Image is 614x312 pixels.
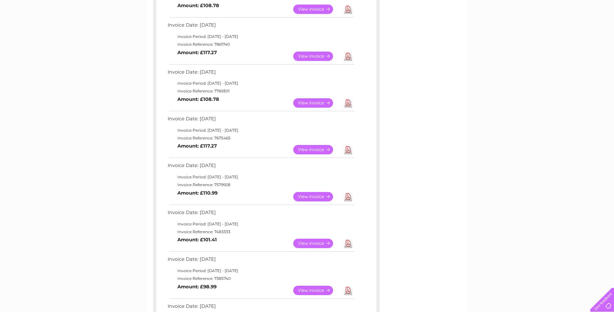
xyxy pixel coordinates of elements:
[177,96,219,102] b: Amount: £108.78
[166,181,355,189] td: Invoice Reference: 7579928
[177,50,217,55] b: Amount: £117.27
[166,173,355,181] td: Invoice Period: [DATE] - [DATE]
[558,28,567,32] a: Blog
[166,161,355,173] td: Invoice Date: [DATE]
[344,52,352,61] a: Download
[293,52,341,61] a: View
[177,237,217,243] b: Amount: £101.41
[166,228,355,236] td: Invoice Reference: 7483333
[166,255,355,267] td: Invoice Date: [DATE]
[177,284,217,290] b: Amount: £98.99
[293,98,341,108] a: View
[293,192,341,201] a: View
[293,286,341,295] a: View
[166,267,355,275] td: Invoice Period: [DATE] - [DATE]
[344,145,352,154] a: Download
[492,3,537,11] a: 0333 014 3131
[344,192,352,201] a: Download
[344,98,352,108] a: Download
[166,208,355,220] td: Invoice Date: [DATE]
[177,190,218,196] b: Amount: £110.99
[166,79,355,87] td: Invoice Period: [DATE] - [DATE]
[154,4,460,31] div: Clear Business is a trading name of Verastar Limited (registered in [GEOGRAPHIC_DATA] No. 3667643...
[166,68,355,80] td: Invoice Date: [DATE]
[516,28,530,32] a: Energy
[166,41,355,48] td: Invoice Reference: 7861740
[177,3,219,8] b: Amount: £108.78
[293,145,341,154] a: View
[166,33,355,41] td: Invoice Period: [DATE] - [DATE]
[166,21,355,33] td: Invoice Date: [DATE]
[293,239,341,248] a: View
[177,143,217,149] b: Amount: £117.27
[21,17,54,37] img: logo.png
[344,286,352,295] a: Download
[571,28,587,32] a: Contact
[166,114,355,126] td: Invoice Date: [DATE]
[166,220,355,228] td: Invoice Period: [DATE] - [DATE]
[593,28,608,32] a: Log out
[166,134,355,142] td: Invoice Reference: 7675465
[344,239,352,248] a: Download
[344,5,352,14] a: Download
[166,126,355,134] td: Invoice Period: [DATE] - [DATE]
[166,87,355,95] td: Invoice Reference: 7769301
[500,28,512,32] a: Water
[534,28,554,32] a: Telecoms
[293,5,341,14] a: View
[166,275,355,282] td: Invoice Reference: 7385740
